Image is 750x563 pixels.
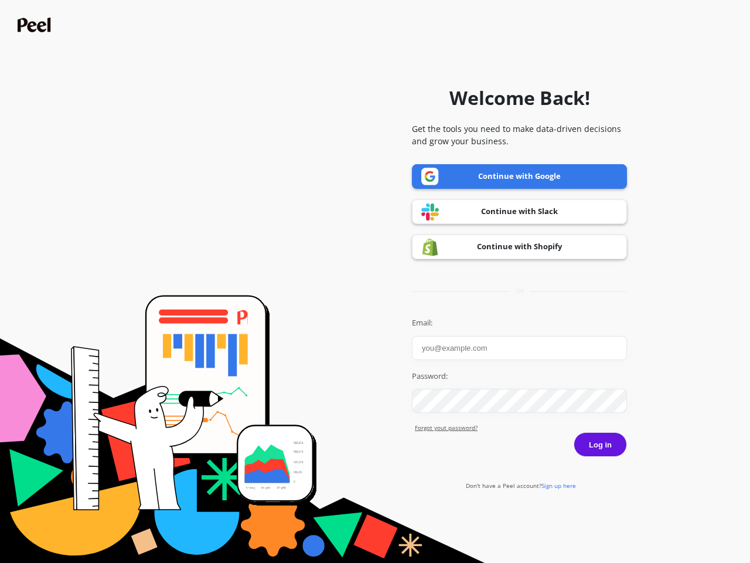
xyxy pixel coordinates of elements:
[412,336,627,360] input: you@example.com
[574,432,627,457] button: Log in
[421,168,439,185] img: Google logo
[412,371,627,382] label: Password:
[541,481,576,490] span: Sign up here
[18,18,54,32] img: Peel
[421,238,439,256] img: Shopify logo
[412,199,627,224] a: Continue with Slack
[415,423,627,432] a: Forgot yout password?
[412,317,627,329] label: Email:
[412,287,627,296] div: or
[449,84,590,112] h1: Welcome Back!
[412,235,627,259] a: Continue with Shopify
[412,123,627,147] p: Get the tools you need to make data-driven decisions and grow your business.
[466,481,576,490] a: Don't have a Peel account?Sign up here
[421,203,439,221] img: Slack logo
[412,164,627,189] a: Continue with Google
